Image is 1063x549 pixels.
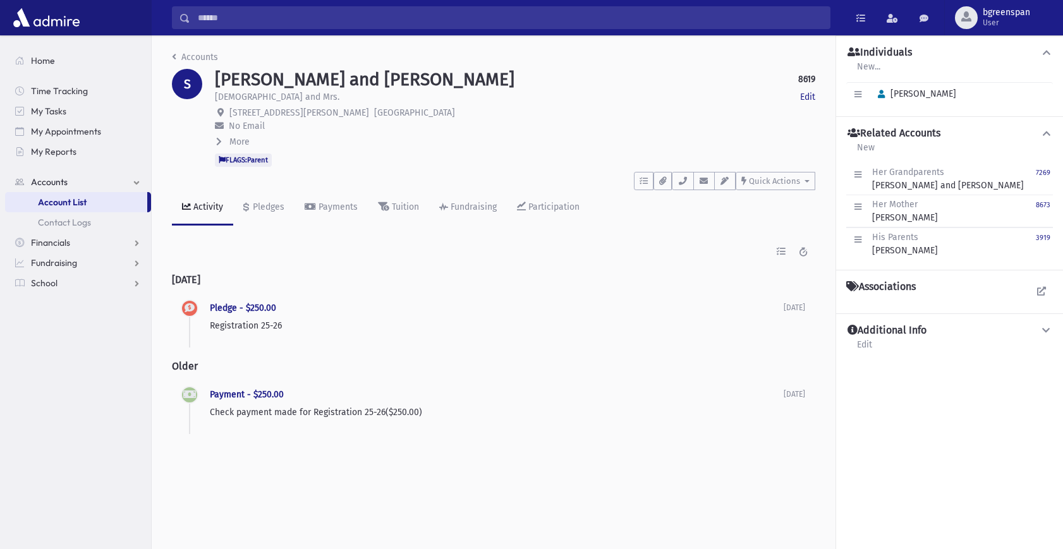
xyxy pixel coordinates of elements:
span: Home [31,55,55,66]
strong: 8619 [798,73,815,86]
a: Fundraising [429,190,507,226]
a: My Appointments [5,121,151,142]
span: Contact Logs [38,217,91,228]
a: Contact Logs [5,212,151,232]
a: Tuition [368,190,429,226]
span: His Parents [872,232,918,243]
a: Accounts [5,172,151,192]
span: [STREET_ADDRESS][PERSON_NAME] [229,107,369,118]
span: No Email [229,121,265,131]
a: My Reports [5,142,151,162]
button: Quick Actions [736,172,815,190]
span: Fundraising [31,257,77,268]
span: [GEOGRAPHIC_DATA] [374,107,455,118]
span: User [983,18,1030,28]
span: [DATE] [784,303,805,312]
a: My Tasks [5,101,151,121]
a: Pledges [233,190,295,226]
span: Time Tracking [31,85,88,97]
button: Additional Info [846,324,1053,337]
h2: [DATE] [172,263,815,296]
p: Check payment made for Registration 25-26($250.00) [210,406,784,419]
span: Account List [38,196,87,208]
h4: Related Accounts [847,127,940,140]
h4: Additional Info [847,324,926,337]
a: 7269 [1036,166,1050,192]
a: Participation [507,190,590,226]
a: Activity [172,190,233,226]
a: New... [856,59,881,82]
h4: Individuals [847,46,912,59]
span: FLAGS:Parent [215,154,272,166]
a: School [5,273,151,293]
span: My Appointments [31,126,101,137]
a: Accounts [172,52,218,63]
span: bgreenspan [983,8,1030,18]
a: Payment - $250.00 [210,389,284,400]
p: Registration 25-26 [210,319,784,332]
a: Home [5,51,151,71]
h1: [PERSON_NAME] and [PERSON_NAME] [215,69,514,90]
span: Her Grandparents [872,167,944,178]
a: Payments [295,190,368,226]
div: Activity [191,202,223,212]
div: [PERSON_NAME] [872,231,938,257]
a: Pledge - $250.00 [210,303,276,313]
div: [PERSON_NAME] [872,198,938,224]
a: New [856,140,875,163]
small: 3919 [1036,234,1050,242]
a: Financials [5,232,151,253]
input: Search [190,6,830,29]
div: Fundraising [448,202,497,212]
span: More [229,136,250,147]
a: 3919 [1036,231,1050,257]
button: More [215,135,251,148]
div: S [172,69,202,99]
span: Financials [31,237,70,248]
span: Quick Actions [749,176,800,186]
small: 7269 [1036,169,1050,177]
button: Related Accounts [846,127,1053,140]
nav: breadcrumb [172,51,218,69]
h4: Associations [846,281,916,293]
div: Payments [316,202,358,212]
p: [DEMOGRAPHIC_DATA] and Mrs. [215,90,339,104]
div: [PERSON_NAME] and [PERSON_NAME] [872,166,1024,192]
span: My Reports [31,146,76,157]
div: Tuition [389,202,419,212]
div: Participation [526,202,580,212]
a: 8673 [1036,198,1050,224]
a: Edit [856,337,873,360]
h2: Older [172,350,815,382]
div: Pledges [250,202,284,212]
span: Accounts [31,176,68,188]
button: Individuals [846,46,1053,59]
a: Time Tracking [5,81,151,101]
a: Fundraising [5,253,151,273]
span: School [31,277,58,289]
span: [PERSON_NAME] [872,88,956,99]
a: Edit [800,90,815,104]
img: AdmirePro [10,5,83,30]
a: Account List [5,192,147,212]
small: 8673 [1036,201,1050,209]
span: Her Mother [872,199,918,210]
span: My Tasks [31,106,66,117]
span: [DATE] [784,390,805,399]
